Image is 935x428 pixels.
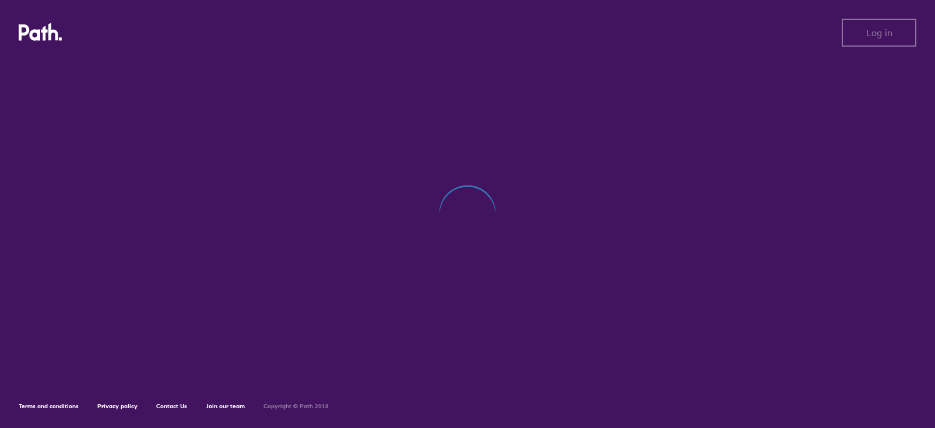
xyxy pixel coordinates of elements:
[97,402,138,410] a: Privacy policy
[263,403,329,410] h6: Copyright © Path 2018
[206,402,245,410] a: Join our team
[866,27,892,38] span: Log in
[842,19,916,47] button: Log in
[156,402,187,410] a: Contact Us
[19,402,79,410] a: Terms and conditions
